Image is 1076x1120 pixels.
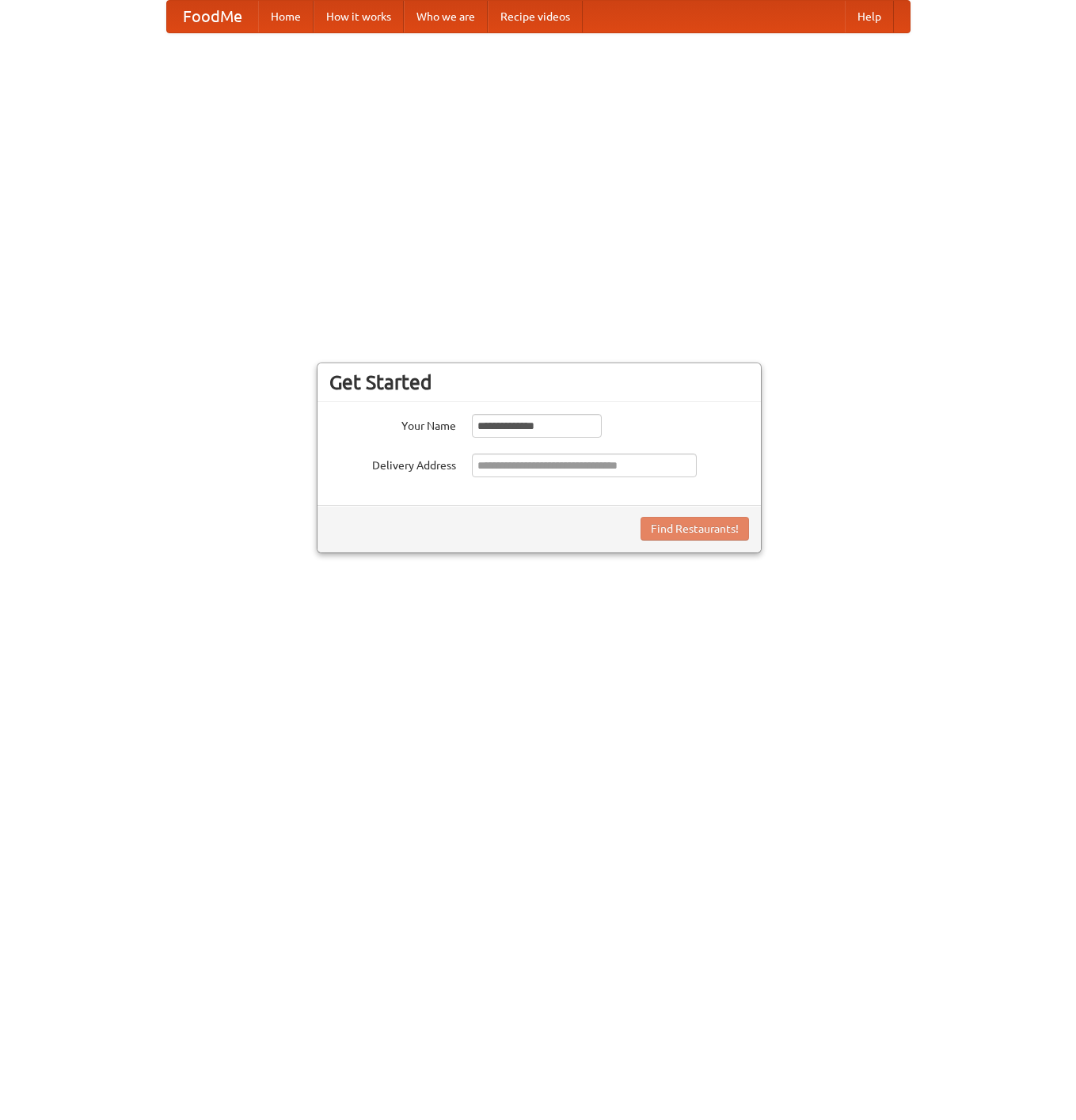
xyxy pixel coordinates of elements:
a: FoodMe [167,1,258,32]
a: Home [258,1,314,32]
label: Your Name [329,414,456,434]
button: Find Restaurants! [641,517,749,541]
a: Recipe videos [488,1,583,32]
h3: Get Started [329,370,749,394]
a: Help [845,1,894,32]
label: Delivery Address [329,454,456,473]
a: How it works [314,1,404,32]
a: Who we are [404,1,488,32]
